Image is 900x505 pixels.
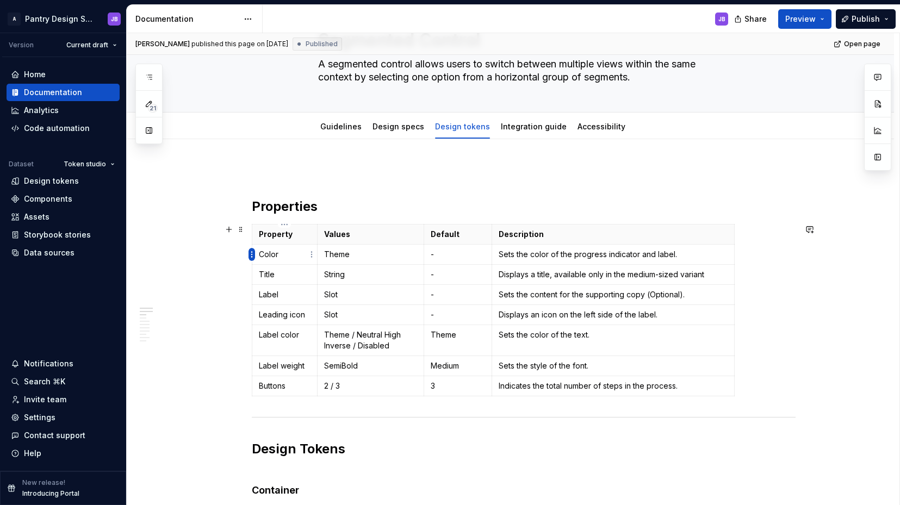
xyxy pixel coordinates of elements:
div: Documentation [24,87,82,98]
div: Home [24,69,46,80]
button: Preview [778,9,831,29]
p: Default [431,229,485,240]
a: Invite team [7,391,120,408]
p: Leading icon [259,309,311,320]
p: Displays a title, available only in the medium-sized variant [499,269,727,280]
h2: Design Tokens [252,440,796,475]
p: Label weight [259,360,311,371]
p: - [431,249,485,260]
div: JB [111,15,118,23]
p: Buttons [259,381,311,391]
span: Token studio [64,160,106,169]
div: Storybook stories [24,229,91,240]
p: Medium [431,360,485,371]
p: New release! [22,478,65,487]
span: Published [306,40,338,48]
div: Version [9,41,34,49]
div: Analytics [24,105,59,116]
p: Theme / Neutral High Inverse / Disabled [324,329,417,351]
a: Open page [830,36,885,52]
p: String [324,269,417,280]
div: Components [24,194,72,204]
span: Publish [852,14,880,24]
button: Publish [836,9,896,29]
p: Label [259,289,311,300]
p: Slot [324,309,417,320]
span: [PERSON_NAME] [135,40,190,48]
button: Share [729,9,774,29]
div: Integration guide [496,115,571,138]
button: Contact support [7,427,120,444]
a: Analytics [7,102,120,119]
div: Assets [24,211,49,222]
a: Design specs [373,122,424,131]
div: published this page on [DATE] [191,40,288,48]
div: Pantry Design System [25,14,95,24]
div: Notifications [24,358,73,369]
p: 3 [431,381,485,391]
a: Design tokens [435,122,490,131]
p: Displays an icon on the left side of the label. [499,309,727,320]
div: JB [718,15,725,23]
button: Token studio [59,157,120,172]
div: Help [24,448,41,459]
span: Current draft [66,41,108,49]
a: Integration guide [501,122,567,131]
p: 2 / 3 [324,381,417,391]
div: Search ⌘K [24,376,65,387]
div: Design tokens [431,115,494,138]
p: - [431,309,485,320]
p: Introducing Portal [22,489,79,498]
button: Current draft [61,38,122,53]
span: 21 [148,104,158,113]
p: Values [324,229,417,240]
p: Color [259,249,311,260]
div: Invite team [24,394,66,405]
p: Theme [324,249,417,260]
p: Title [259,269,311,280]
a: Data sources [7,244,120,261]
a: Code automation [7,120,120,137]
a: Guidelines [320,122,362,131]
a: Documentation [7,84,120,101]
p: - [431,289,485,300]
button: APantry Design SystemJB [2,7,124,30]
h4: Container [252,484,796,497]
div: Design tokens [24,176,79,186]
div: Contact support [24,430,85,441]
div: Settings [24,412,55,423]
p: Sets the style of the font. [499,360,727,371]
div: Documentation [135,14,238,24]
p: Property [259,229,311,240]
a: Design tokens [7,172,120,190]
p: - [431,269,485,280]
span: Preview [785,14,816,24]
button: Search ⌘K [7,373,120,390]
p: Sets the color of the progress indicator and label. [499,249,727,260]
p: Indicates the total number of steps in the process. [499,381,727,391]
p: SemiBold [324,360,417,371]
a: Accessibility [578,122,625,131]
a: Home [7,66,120,83]
button: Notifications [7,355,120,372]
button: Help [7,445,120,462]
p: Description [499,229,727,240]
a: Storybook stories [7,226,120,244]
p: Slot [324,289,417,300]
p: Theme [431,329,485,340]
span: Share [744,14,767,24]
div: Code automation [24,123,90,134]
span: Open page [844,40,880,48]
div: Dataset [9,160,34,169]
a: Settings [7,409,120,426]
div: Accessibility [573,115,630,138]
a: Assets [7,208,120,226]
h2: Properties [252,198,796,215]
a: Components [7,190,120,208]
div: A [8,13,21,26]
div: Data sources [24,247,75,258]
p: Sets the content for the supporting copy (Optional). [499,289,727,300]
div: Design specs [368,115,429,138]
p: Sets the color of the text. [499,329,727,340]
div: Guidelines [316,115,366,138]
